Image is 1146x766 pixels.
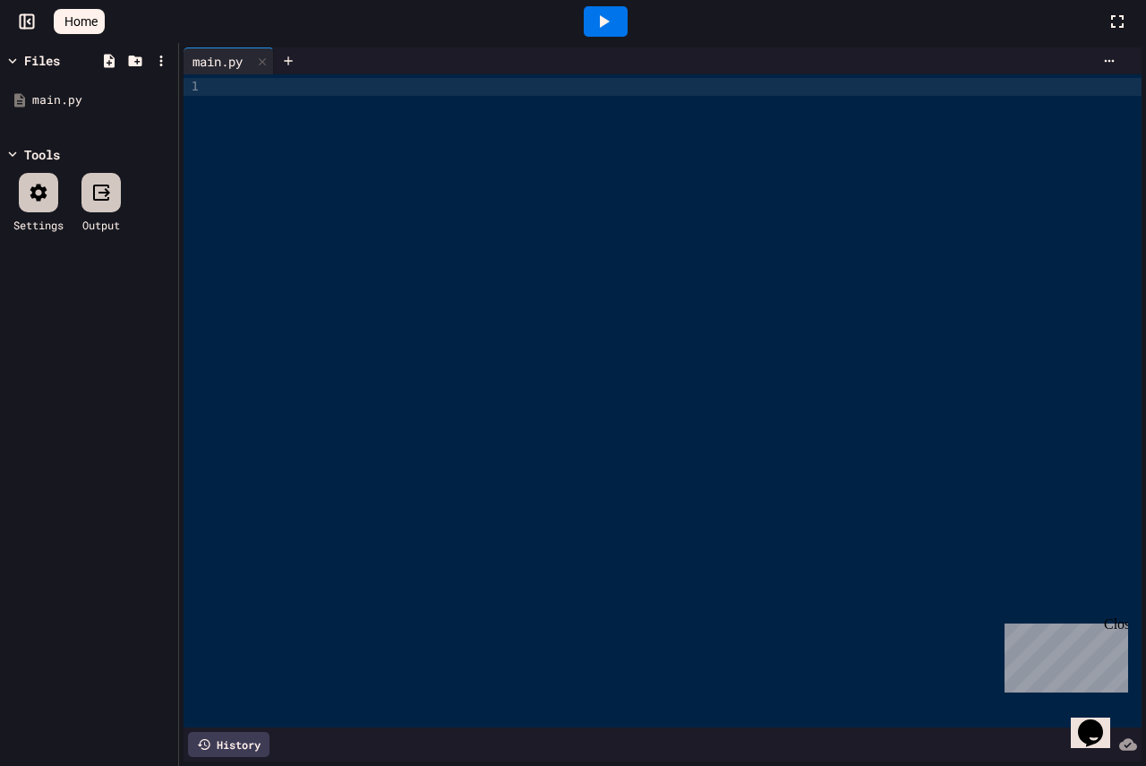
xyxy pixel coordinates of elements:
span: Home [64,13,98,30]
div: Files [24,51,60,70]
a: Home [54,9,105,34]
div: main.py [184,47,274,74]
iframe: chat widget [997,616,1128,693]
div: main.py [32,91,172,109]
iframe: chat widget [1071,694,1128,748]
div: Output [82,217,120,233]
div: History [188,732,269,757]
div: 1 [184,78,201,96]
div: Tools [24,145,60,164]
div: Settings [13,217,64,233]
div: main.py [184,52,252,71]
div: Chat with us now!Close [7,7,124,114]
